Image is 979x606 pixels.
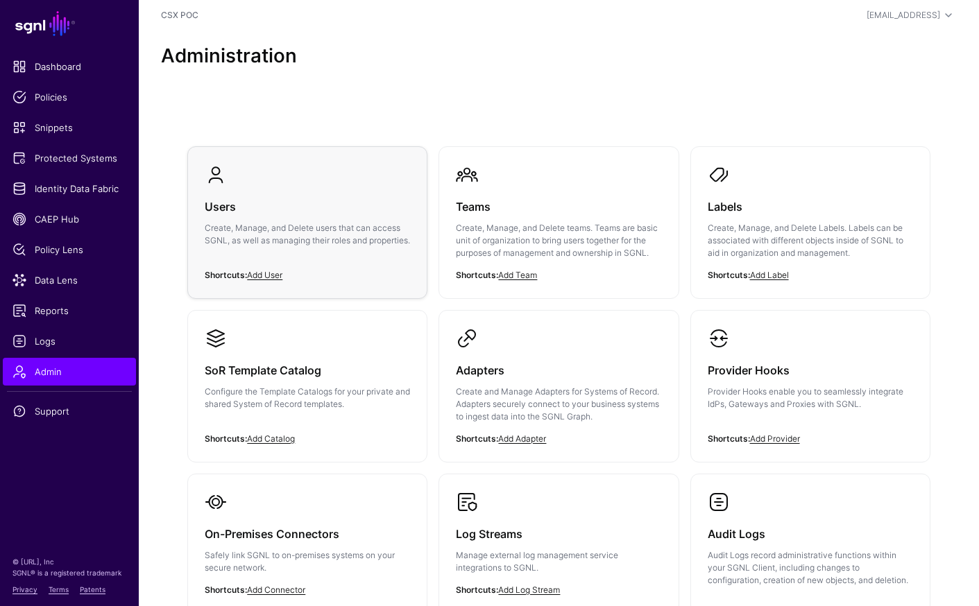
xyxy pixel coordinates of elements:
[247,585,305,595] a: Add Connector
[456,197,661,216] h3: Teams
[3,236,136,263] a: Policy Lens
[708,433,750,444] strong: Shortcuts:
[3,83,136,111] a: Policies
[161,10,198,20] a: CSX POC
[12,121,126,135] span: Snippets
[456,549,661,574] p: Manage external log management service integrations to SGNL.
[3,358,136,386] a: Admin
[247,433,295,444] a: Add Catalog
[12,404,126,418] span: Support
[498,433,546,444] a: Add Adapter
[205,222,410,247] p: Create, Manage, and Delete users that can access SGNL, as well as managing their roles and proper...
[691,474,930,603] a: Audit LogsAudit Logs record administrative functions within your SGNL Client, including changes t...
[12,365,126,379] span: Admin
[161,44,957,67] h2: Administration
[498,585,560,595] a: Add Log Stream
[205,361,410,380] h3: SoR Template Catalog
[205,433,247,444] strong: Shortcuts:
[708,524,913,544] h3: Audit Logs
[708,197,913,216] h3: Labels
[456,433,498,444] strong: Shortcuts:
[12,151,126,165] span: Protected Systems
[708,270,750,280] strong: Shortcuts:
[205,197,410,216] h3: Users
[456,524,661,544] h3: Log Streams
[456,386,661,423] p: Create and Manage Adapters for Systems of Record. Adapters securely connect to your business syst...
[456,270,498,280] strong: Shortcuts:
[708,222,913,259] p: Create, Manage, and Delete Labels. Labels can be associated with different objects inside of SGNL...
[498,270,537,280] a: Add Team
[205,549,410,574] p: Safely link SGNL to on-premises systems on your secure network.
[691,147,930,298] a: LabelsCreate, Manage, and Delete Labels. Labels can be associated with different objects inside o...
[3,205,136,233] a: CAEP Hub
[708,549,913,587] p: Audit Logs record administrative functions within your SGNL Client, including changes to configur...
[3,144,136,172] a: Protected Systems
[12,304,126,318] span: Reports
[691,311,930,449] a: Provider HooksProvider Hooks enable you to seamlessly integrate IdPs, Gateways and Proxies with S...
[12,90,126,104] span: Policies
[205,585,247,595] strong: Shortcuts:
[3,175,136,202] a: Identity Data Fabric
[12,334,126,348] span: Logs
[708,361,913,380] h3: Provider Hooks
[49,585,69,594] a: Terms
[205,524,410,544] h3: On-Premises Connectors
[3,53,136,80] a: Dashboard
[188,147,427,286] a: UsersCreate, Manage, and Delete users that can access SGNL, as well as managing their roles and p...
[456,222,661,259] p: Create, Manage, and Delete teams. Teams are basic unit of organization to bring users together fo...
[439,147,678,298] a: TeamsCreate, Manage, and Delete teams. Teams are basic unit of organization to bring users togeth...
[205,386,410,410] p: Configure the Template Catalogs for your private and shared System of Record templates.
[247,270,282,280] a: Add User
[3,266,136,294] a: Data Lens
[439,311,678,462] a: AdaptersCreate and Manage Adapters for Systems of Record. Adapters securely connect to your busin...
[12,182,126,196] span: Identity Data Fabric
[12,585,37,594] a: Privacy
[188,311,427,449] a: SoR Template CatalogConfigure the Template Catalogs for your private and shared System of Record ...
[3,297,136,324] a: Reports
[80,585,105,594] a: Patents
[12,212,126,226] span: CAEP Hub
[12,60,126,73] span: Dashboard
[205,270,247,280] strong: Shortcuts:
[708,386,913,410] p: Provider Hooks enable you to seamlessly integrate IdPs, Gateways and Proxies with SGNL.
[456,585,498,595] strong: Shortcuts:
[456,361,661,380] h3: Adapters
[12,273,126,287] span: Data Lens
[750,433,800,444] a: Add Provider
[12,567,126,578] p: SGNL® is a registered trademark
[3,114,136,141] a: Snippets
[8,8,130,39] a: SGNL
[750,270,789,280] a: Add Label
[12,243,126,257] span: Policy Lens
[867,9,940,21] div: [EMAIL_ADDRESS]
[3,327,136,355] a: Logs
[12,556,126,567] p: © [URL], Inc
